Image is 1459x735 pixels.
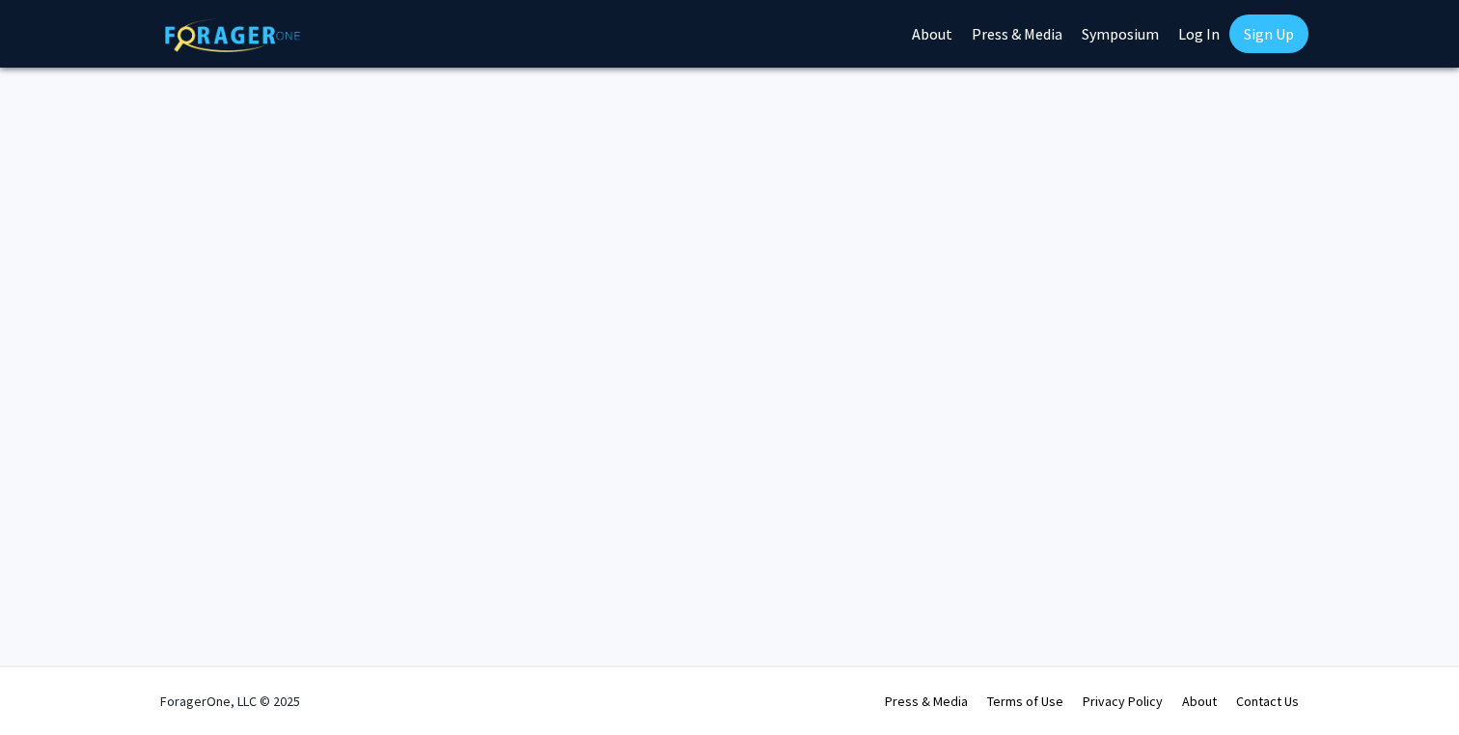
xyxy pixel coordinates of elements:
a: About [1182,693,1217,710]
a: Terms of Use [987,693,1063,710]
a: Privacy Policy [1083,693,1163,710]
div: ForagerOne, LLC © 2025 [160,667,300,735]
img: ForagerOne Logo [165,18,300,52]
a: Contact Us [1236,693,1299,710]
a: Press & Media [885,693,968,710]
a: Sign Up [1229,14,1308,53]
